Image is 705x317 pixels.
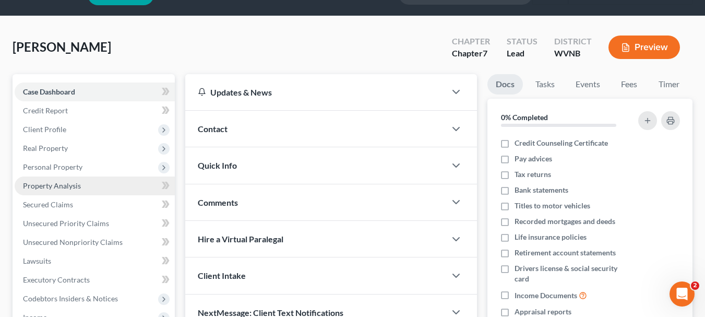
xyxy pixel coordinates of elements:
[15,214,175,233] a: Unsecured Priority Claims
[15,101,175,120] a: Credit Report
[15,195,175,214] a: Secured Claims
[554,48,592,60] div: WVNB
[23,294,118,303] span: Codebtors Insiders & Notices
[515,263,632,284] span: Drivers license & social security card
[515,290,577,301] span: Income Documents
[691,281,699,290] span: 2
[487,74,523,95] a: Docs
[507,48,537,60] div: Lead
[527,74,563,95] a: Tasks
[567,74,608,95] a: Events
[507,36,537,48] div: Status
[515,201,590,211] span: Titles to motor vehicles
[650,74,688,95] a: Timer
[15,177,175,195] a: Property Analysis
[515,169,551,180] span: Tax returns
[23,275,90,284] span: Executory Contracts
[198,234,283,244] span: Hire a Virtual Paralegal
[198,124,228,134] span: Contact
[23,181,81,190] span: Property Analysis
[23,106,68,115] span: Credit Report
[483,48,487,58] span: 7
[198,271,246,280] span: Client Intake
[15,271,175,289] a: Executory Contracts
[15,233,175,252] a: Unsecured Nonpriority Claims
[15,83,175,101] a: Case Dashboard
[23,238,123,246] span: Unsecured Nonpriority Claims
[23,200,73,209] span: Secured Claims
[198,197,238,207] span: Comments
[613,74,646,95] a: Fees
[515,307,571,317] span: Appraisal reports
[515,185,568,195] span: Bank statements
[23,144,68,152] span: Real Property
[23,125,66,134] span: Client Profile
[515,248,616,258] span: Retirement account statements
[23,219,109,228] span: Unsecured Priority Claims
[554,36,592,48] div: District
[452,48,490,60] div: Chapter
[515,154,552,164] span: Pay advices
[515,138,608,148] span: Credit Counseling Certificate
[515,216,615,227] span: Recorded mortgages and deeds
[198,87,433,98] div: Updates & News
[23,256,51,265] span: Lawsuits
[23,87,75,96] span: Case Dashboard
[15,252,175,271] a: Lawsuits
[515,232,587,242] span: Life insurance policies
[452,36,490,48] div: Chapter
[13,39,111,54] span: [PERSON_NAME]
[608,36,680,59] button: Preview
[23,162,82,171] span: Personal Property
[670,281,695,307] iframe: Intercom live chat
[198,160,237,170] span: Quick Info
[501,113,548,122] strong: 0% Completed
